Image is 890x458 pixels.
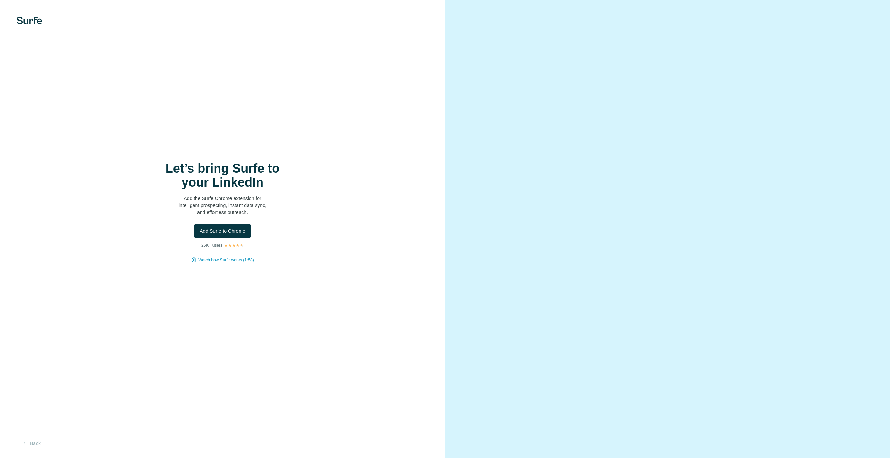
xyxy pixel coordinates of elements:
span: Add Surfe to Chrome [200,228,245,235]
h1: Let’s bring Surfe to your LinkedIn [153,162,292,189]
button: Add Surfe to Chrome [194,224,251,238]
p: Add the Surfe Chrome extension for intelligent prospecting, instant data sync, and effortless out... [153,195,292,216]
button: Watch how Surfe works (1:58) [198,257,254,263]
img: Surfe's logo [17,17,42,24]
button: Back [17,437,46,450]
img: Rating Stars [224,243,244,247]
p: 25K+ users [201,242,222,248]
